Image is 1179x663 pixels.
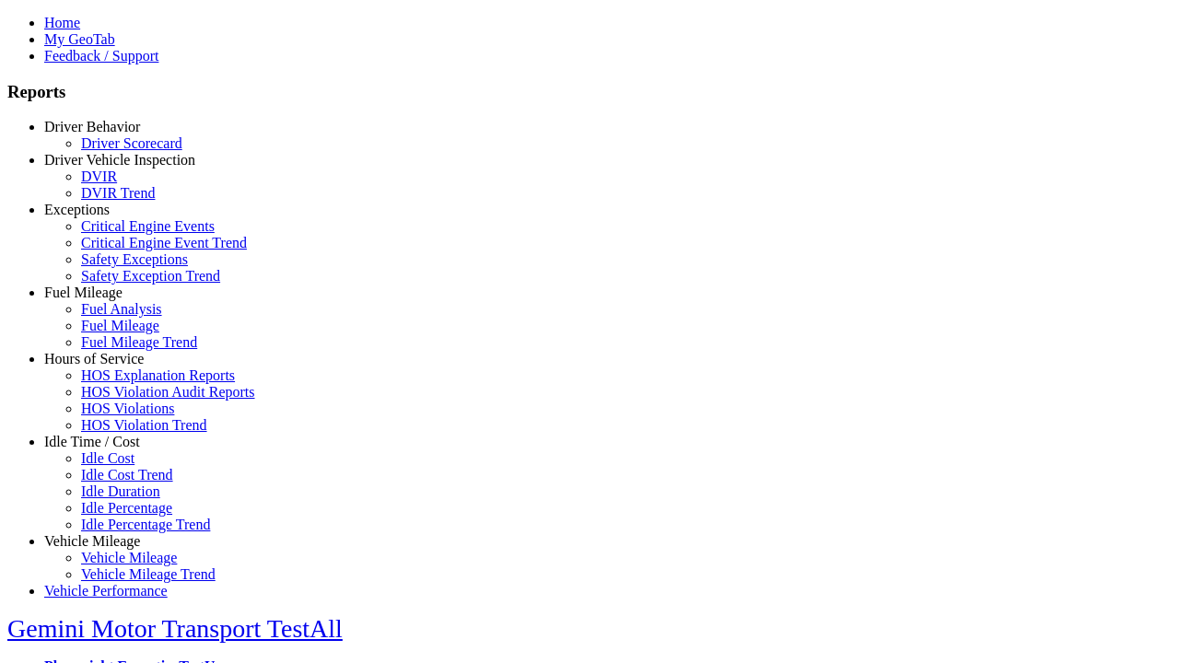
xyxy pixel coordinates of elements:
[81,218,215,234] a: Critical Engine Events
[81,384,255,400] a: HOS Violation Audit Reports
[81,550,177,565] a: Vehicle Mileage
[81,301,162,317] a: Fuel Analysis
[81,500,172,516] a: Idle Percentage
[44,152,195,168] a: Driver Vehicle Inspection
[44,533,140,549] a: Vehicle Mileage
[81,169,117,184] a: DVIR
[81,235,247,250] a: Critical Engine Event Trend
[81,401,174,416] a: HOS Violations
[44,48,158,64] a: Feedback / Support
[81,467,173,483] a: Idle Cost Trend
[81,483,160,499] a: Idle Duration
[81,450,134,466] a: Idle Cost
[44,351,144,366] a: Hours of Service
[81,367,235,383] a: HOS Explanation Reports
[44,202,110,217] a: Exceptions
[81,517,210,532] a: Idle Percentage Trend
[7,82,1172,102] h3: Reports
[81,334,197,350] a: Fuel Mileage Trend
[81,135,182,151] a: Driver Scorecard
[44,119,140,134] a: Driver Behavior
[81,566,216,582] a: Vehicle Mileage Trend
[81,185,155,201] a: DVIR Trend
[81,417,207,433] a: HOS Violation Trend
[44,434,140,449] a: Idle Time / Cost
[44,15,80,30] a: Home
[44,583,168,599] a: Vehicle Performance
[81,318,159,333] a: Fuel Mileage
[44,31,115,47] a: My GeoTab
[81,251,188,267] a: Safety Exceptions
[7,614,343,643] a: Gemini Motor Transport TestAll
[44,285,123,300] a: Fuel Mileage
[81,268,220,284] a: Safety Exception Trend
